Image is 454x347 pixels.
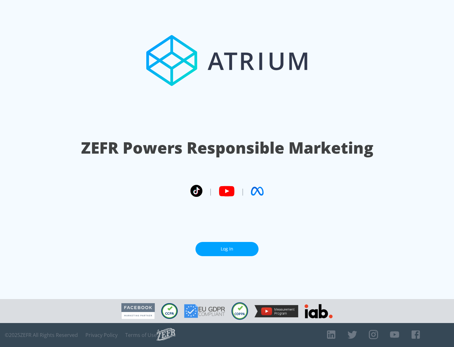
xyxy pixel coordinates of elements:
img: YouTube Measurement Program [254,305,298,317]
img: CCPA Compliant [161,303,178,319]
h1: ZEFR Powers Responsible Marketing [81,137,373,159]
img: COPPA Compliant [231,302,248,320]
a: Log In [195,242,259,256]
span: © 2025 ZEFR All Rights Reserved [5,332,78,338]
img: Facebook Marketing Partner [121,303,155,319]
span: | [241,186,245,196]
span: | [209,186,212,196]
img: GDPR Compliant [184,304,225,318]
a: Terms of Use [125,332,157,338]
img: IAB [305,304,333,318]
a: Privacy Policy [85,332,118,338]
